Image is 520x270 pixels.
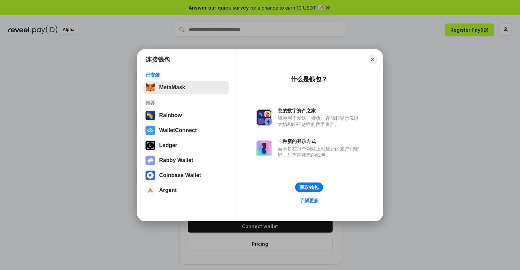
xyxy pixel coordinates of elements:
div: Rainbow [159,112,182,118]
img: svg+xml,%3Csvg%20xmlns%3D%22http%3A%2F%2Fwww.w3.org%2F2000%2Fsvg%22%20fill%3D%22none%22%20viewBox... [256,109,272,126]
div: 获取钱包 [300,184,319,190]
div: 钱包用于发送、接收、存储和显示像以太坊和NFT这样的数字资产。 [278,115,362,127]
div: 而不是在每个网站上创建新的账户和密码，只需连接您的钱包。 [278,146,362,158]
button: Rainbow [143,109,229,122]
div: MetaMask [159,84,185,91]
div: Argent [159,187,177,193]
img: svg+xml,%3Csvg%20width%3D%22120%22%20height%3D%22120%22%20viewBox%3D%220%200%20120%20120%22%20fil... [146,111,155,120]
img: svg+xml,%3Csvg%20xmlns%3D%22http%3A%2F%2Fwww.w3.org%2F2000%2Fsvg%22%20fill%3D%22none%22%20viewBox... [256,140,272,156]
div: WalletConnect [159,127,197,133]
a: 了解更多 [295,196,323,205]
button: WalletConnect [143,124,229,137]
div: 您的数字资产之家 [278,108,362,114]
button: Ledger [143,139,229,152]
h1: 连接钱包 [146,55,170,64]
div: 了解更多 [300,197,319,204]
img: svg+xml,%3Csvg%20fill%3D%22none%22%20height%3D%2233%22%20viewBox%3D%220%200%2035%2033%22%20width%... [146,83,155,92]
div: Rabby Wallet [159,157,193,163]
button: Argent [143,184,229,197]
div: 一种新的登录方式 [278,138,362,144]
button: MetaMask [143,81,229,94]
img: svg+xml,%3Csvg%20xmlns%3D%22http%3A%2F%2Fwww.w3.org%2F2000%2Fsvg%22%20fill%3D%22none%22%20viewBox... [146,156,155,165]
button: Close [368,55,377,64]
div: 什么是钱包？ [291,75,327,83]
img: svg+xml,%3Csvg%20xmlns%3D%22http%3A%2F%2Fwww.w3.org%2F2000%2Fsvg%22%20width%3D%2228%22%20height%3... [146,141,155,150]
img: svg+xml,%3Csvg%20width%3D%2228%22%20height%3D%2228%22%20viewBox%3D%220%200%2028%2028%22%20fill%3D... [146,126,155,135]
div: 推荐 [146,100,227,106]
div: Ledger [159,142,177,148]
img: svg+xml,%3Csvg%20width%3D%2228%22%20height%3D%2228%22%20viewBox%3D%220%200%2028%2028%22%20fill%3D... [146,186,155,195]
div: 已安装 [146,72,227,78]
button: Coinbase Wallet [143,169,229,182]
div: Coinbase Wallet [159,172,201,178]
button: Rabby Wallet [143,154,229,167]
img: svg+xml,%3Csvg%20width%3D%2228%22%20height%3D%2228%22%20viewBox%3D%220%200%2028%2028%22%20fill%3D... [146,171,155,180]
button: 获取钱包 [295,182,323,192]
